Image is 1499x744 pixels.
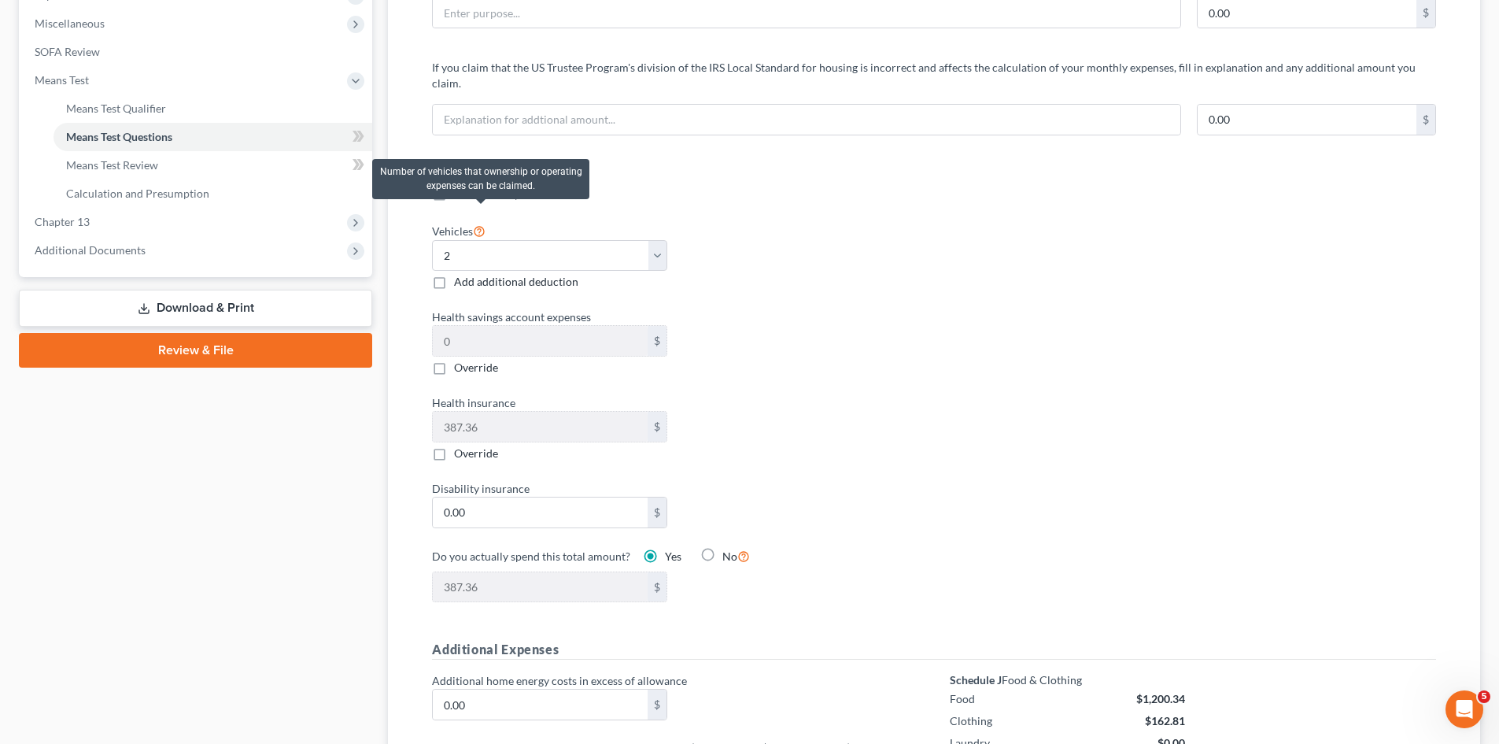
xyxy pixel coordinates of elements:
[54,94,372,123] a: Means Test Qualifier
[454,446,498,460] span: Override
[54,180,372,208] a: Calculation and Presumption
[66,102,166,115] span: Means Test Qualifier
[665,550,681,563] span: Yes
[950,672,1185,688] div: Food & Clothing
[1136,691,1185,707] div: $1,200.34
[424,672,926,689] label: Additional home energy costs in excess of allowance
[1145,713,1185,729] div: $162.81
[66,130,172,143] span: Means Test Questions
[432,221,486,240] label: Vehicles
[424,394,926,411] label: Health insurance
[648,572,666,602] div: $
[433,572,648,602] input: 0.00
[424,167,926,183] label: Housing Local Standard
[22,38,372,66] a: SOFA Review
[432,60,1436,91] p: If you claim that the US Trustee Program's division of the IRS Local Standard for housing is inco...
[424,480,926,497] label: Disability insurance
[66,187,209,200] span: Calculation and Presumption
[35,243,146,257] span: Additional Documents
[54,151,372,180] a: Means Test Review
[433,690,648,720] input: 0.00
[433,326,648,356] input: 0.00
[19,333,372,368] a: Review & File
[1478,690,1490,703] span: 5
[54,123,372,151] a: Means Test Questions
[66,158,158,172] span: Means Test Review
[454,275,578,288] span: Add additional deduction
[454,361,498,374] span: Override
[433,105,1180,135] input: Explanation for addtional amount...
[648,326,666,356] div: $
[1416,105,1435,135] div: $
[950,691,975,707] div: Food
[648,690,666,720] div: $
[1445,690,1483,728] iframe: Intercom live chat
[722,550,737,563] span: No
[648,498,666,527] div: $
[372,159,589,198] div: Number of vehicles that ownership or operating expenses can be claimed.
[432,640,1436,660] h5: Additional Expenses
[648,412,666,442] div: $
[950,713,992,729] div: Clothing
[19,290,372,327] a: Download & Print
[950,673,1002,687] strong: Schedule J
[1198,105,1416,135] input: 0.00
[35,73,89,87] span: Means Test
[35,215,90,228] span: Chapter 13
[424,309,926,325] label: Health savings account expenses
[433,412,648,442] input: 0.00
[433,498,648,527] input: 0.00
[35,45,100,58] span: SOFA Review
[432,548,630,564] label: Do you actually spend this total amount?
[35,17,105,30] span: Miscellaneous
